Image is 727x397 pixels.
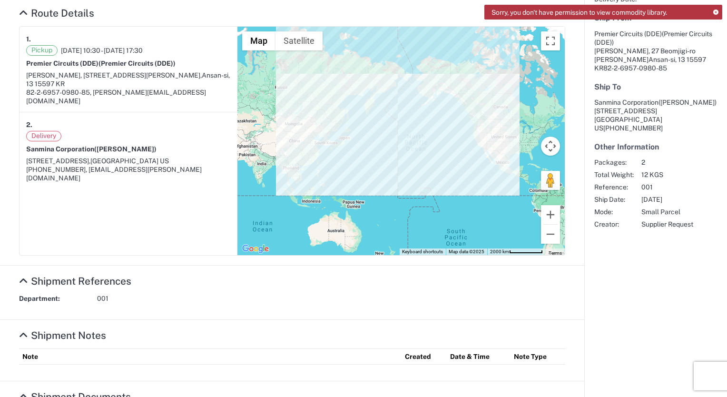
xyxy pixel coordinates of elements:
[541,171,560,190] button: Drag Pegman onto the map to open Street View
[26,157,90,165] span: [STREET_ADDRESS],
[240,243,271,255] img: Google
[594,220,634,228] span: Creator:
[594,47,696,63] span: [PERSON_NAME], 27 Beomjigi-ro [PERSON_NAME]
[26,71,202,79] span: [PERSON_NAME], [STREET_ADDRESS][PERSON_NAME],
[594,30,662,38] span: Premier Circuits (DDE)
[511,349,565,365] th: Note Type
[541,205,560,224] button: Zoom in
[641,158,693,167] span: 2
[594,99,717,115] span: Sanmina Corporation [STREET_ADDRESS]
[26,145,157,153] strong: Sanmina Corporation
[26,131,61,141] span: Delivery
[594,142,717,151] h5: Other Information
[641,208,693,216] span: Small Parcel
[603,64,667,72] span: 82-2-6957-0980-85
[594,30,717,72] address: Ansan-si, 13 15597 KR
[19,329,106,341] a: Hide Details
[402,349,447,365] th: Created
[641,220,693,228] span: Supplier Request
[594,30,712,46] span: (Premier Circuits (DDE))
[594,183,634,191] span: Reference:
[275,31,323,50] button: Show satellite imagery
[94,145,157,153] span: ([PERSON_NAME])
[641,195,693,204] span: [DATE]
[641,170,693,179] span: 12 KGS
[97,294,108,303] span: 001
[541,31,560,50] button: Toggle fullscreen view
[491,8,667,17] span: Sorry, you don't have permission to view commodity library.
[402,248,443,255] button: Keyboard shortcuts
[26,88,231,105] div: 82-2-6957-0980-85, [PERSON_NAME][EMAIL_ADDRESS][DOMAIN_NAME]
[603,124,663,132] span: [PHONE_NUMBER]
[541,225,560,244] button: Zoom out
[658,99,717,106] span: ([PERSON_NAME])
[594,208,634,216] span: Mode:
[447,349,511,365] th: Date & Time
[594,195,634,204] span: Ship Date:
[641,183,693,191] span: 001
[19,275,131,287] a: Hide Details
[594,98,717,132] address: [GEOGRAPHIC_DATA] US
[242,31,275,50] button: Show street map
[449,249,484,254] span: Map data ©2025
[26,33,31,45] strong: 1.
[26,119,32,131] strong: 2.
[26,60,176,67] strong: Premier Circuits (DDE)
[61,46,143,55] span: [DATE] 10:30 - [DATE] 17:30
[541,137,560,156] button: Map camera controls
[26,45,58,56] span: Pickup
[26,71,230,88] span: Ansan-si, 13 15597 KR
[19,348,565,365] table: Shipment Notes
[490,249,509,254] span: 2000 km
[594,158,634,167] span: Packages:
[90,157,169,165] span: [GEOGRAPHIC_DATA] US
[19,7,94,19] a: Hide Details
[549,250,562,256] a: Terms
[240,243,271,255] a: Open this area in Google Maps (opens a new window)
[19,294,90,303] strong: Department:
[19,349,402,365] th: Note
[594,82,717,91] h5: Ship To
[594,170,634,179] span: Total Weight:
[26,165,231,182] div: [PHONE_NUMBER], [EMAIL_ADDRESS][PERSON_NAME][DOMAIN_NAME]
[98,60,176,67] span: (Premier Circuits (DDE))
[487,248,546,255] button: Map Scale: 2000 km per 67 pixels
